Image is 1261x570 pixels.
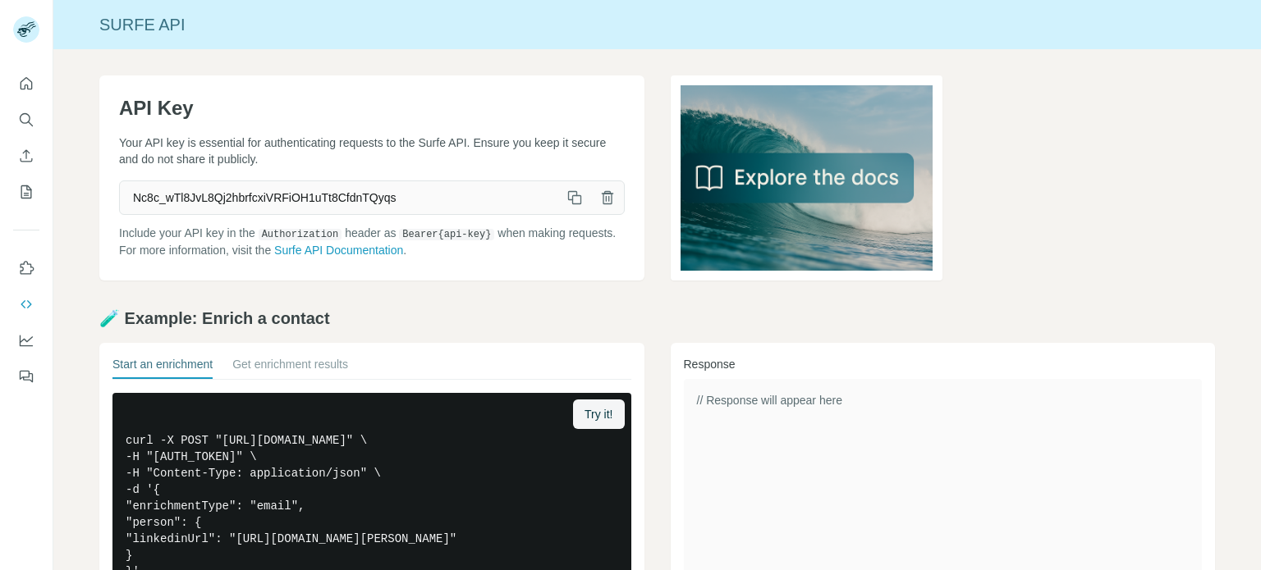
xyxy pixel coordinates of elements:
[585,406,612,422] span: Try it!
[13,362,39,391] button: Feedback
[112,356,213,379] button: Start an enrichment
[13,253,39,283] button: Use Surfe on LinkedIn
[13,69,39,98] button: Quick start
[119,95,625,121] h1: API Key
[120,183,558,212] span: Nc8c_wTl8JvL8Qj2hbrfcxiVRFiOH1uTt8CfdnTQyqs
[13,290,39,319] button: Use Surfe API
[274,244,403,257] a: Surfe API Documentation
[232,356,348,379] button: Get enrichment results
[13,141,39,171] button: Enrich CSV
[13,105,39,135] button: Search
[13,177,39,207] button: My lists
[259,229,342,240] code: Authorization
[697,394,842,407] span: // Response will appear here
[573,399,624,429] button: Try it!
[119,225,625,258] p: Include your API key in the header as when making requests. For more information, visit the .
[53,13,1261,36] div: Surfe API
[99,307,1215,330] h2: 🧪 Example: Enrich a contact
[399,229,494,240] code: Bearer {api-key}
[13,326,39,355] button: Dashboard
[684,356,1203,372] h3: Response
[119,135,625,167] p: Your API key is essential for authenticating requests to the Surfe API. Ensure you keep it secure...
